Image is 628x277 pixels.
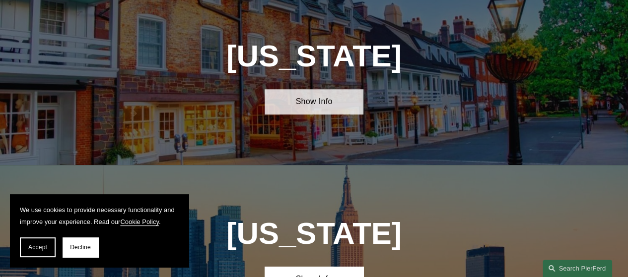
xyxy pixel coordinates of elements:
span: Accept [28,244,47,251]
p: We use cookies to provide necessary functionality and improve your experience. Read our . [20,204,179,227]
a: Cookie Policy [120,218,159,225]
button: Decline [63,237,98,257]
a: Show Info [265,89,363,114]
a: Search this site [543,260,612,277]
button: Accept [20,237,56,257]
section: Cookie banner [10,194,189,267]
h1: [US_STATE] [191,39,437,73]
h1: [US_STATE] [191,216,437,251]
span: Decline [70,244,91,251]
